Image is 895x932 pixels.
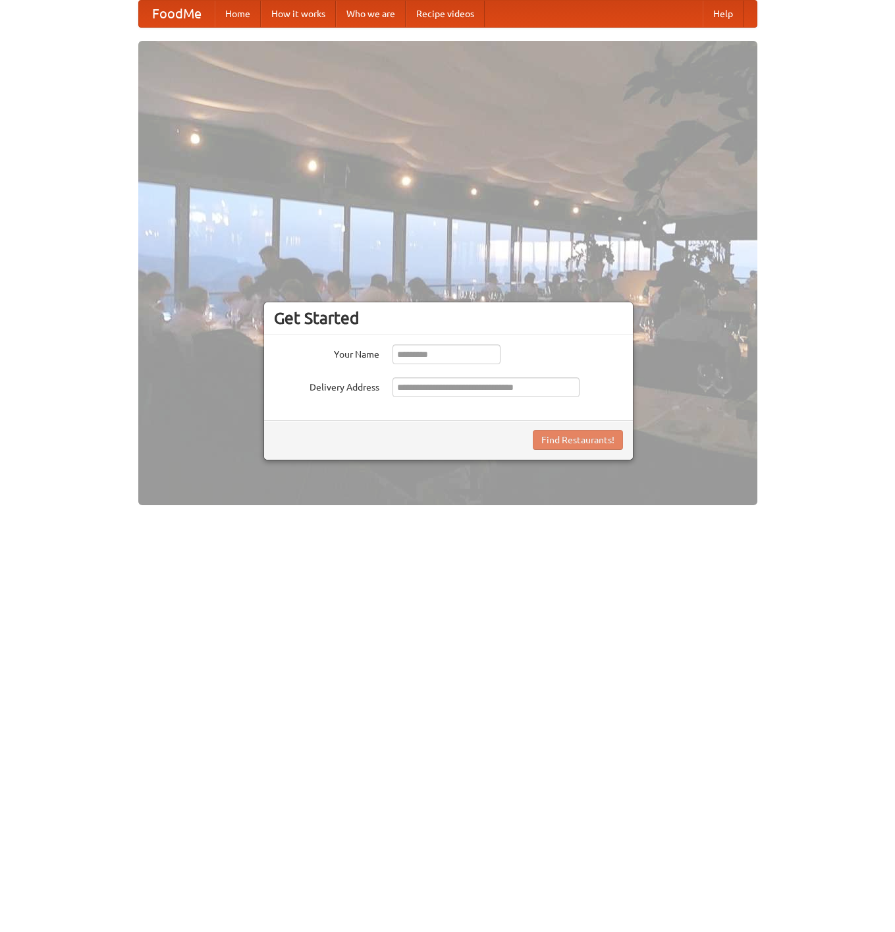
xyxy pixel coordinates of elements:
[533,430,623,450] button: Find Restaurants!
[139,1,215,27] a: FoodMe
[336,1,406,27] a: Who we are
[274,377,379,394] label: Delivery Address
[274,344,379,361] label: Your Name
[215,1,261,27] a: Home
[261,1,336,27] a: How it works
[274,308,623,328] h3: Get Started
[703,1,744,27] a: Help
[406,1,485,27] a: Recipe videos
